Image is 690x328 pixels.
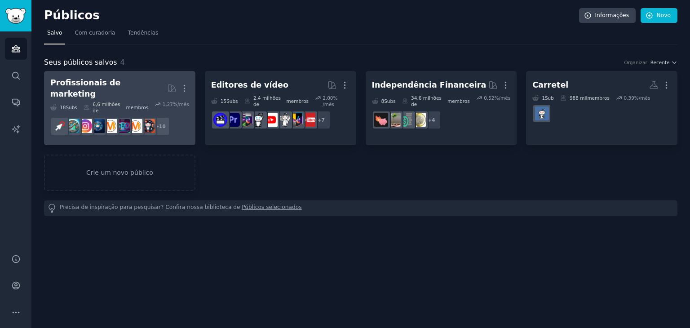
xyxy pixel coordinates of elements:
font: Independência Financeira [372,80,487,89]
font: Sub [545,95,554,101]
font: 1,27 [163,102,173,107]
font: 34,6 milhões de [411,95,442,107]
a: Com curadoria [71,26,118,44]
img: Fogo [387,113,401,127]
img: Marketing de afiliados [66,119,80,133]
font: membros [587,95,610,101]
img: PPC [53,119,67,133]
font: Tendências [128,30,159,36]
a: Públicos selecionados [242,204,301,213]
font: 7 [322,117,325,123]
font: Com curadoria [75,30,115,36]
font: Recente [650,60,670,65]
img: Planejamento Financeiro [399,113,413,127]
font: 4 [120,58,125,66]
font: Precisa de inspiração para pesquisar? Confira nossa biblioteca de [60,204,240,210]
a: Carretel1Sub988 milmembros0,39%/mêsInstagram [526,71,677,145]
font: 15 [221,98,226,104]
font: Editores de vídeo [211,80,288,89]
font: Públicos [44,9,100,22]
a: Salvo [44,26,65,44]
img: GoPro [251,113,265,127]
font: 0,39 [624,95,634,101]
a: Editores de vídeo15Subs​2,4 milhões demembros2,00% /mês+7Novos tubérculosEdição de vídeovideograf... [205,71,356,145]
img: Editores de Vídeo [213,113,227,127]
font: Públicos selecionados [242,204,301,210]
img: Logotipo do GummySearch [5,8,26,24]
font: Profissionais de marketing [50,78,120,98]
font: 6,6 milhões de [93,102,120,113]
font: 8 [381,98,385,104]
font: Salvo [47,30,62,36]
a: Tendências [125,26,162,44]
font: 1 [542,95,545,101]
a: Crie um novo público [44,155,195,191]
font: Subs [384,98,395,104]
a: Informações [579,8,636,23]
img: Novos tubérculos [301,113,315,127]
img: fatFIRE [374,113,388,127]
a: Independência Financeira8Subs​34,6 milhões demembros0,52%/mês+4Finanças Pessoais do Reino UnidoPl... [366,71,517,145]
font: 988 mil [570,95,587,101]
font: Novo [657,12,671,18]
a: Novo [641,8,677,23]
img: Marketing no Instagram [78,119,92,133]
font: Seus públicos salvos [44,58,117,66]
img: Finanças Pessoais do Reino Unido [412,113,426,127]
img: Instagram [535,106,549,120]
img: youtubers [264,113,278,127]
img: videografia [276,113,290,127]
font: + [318,117,322,123]
img: editores [239,113,252,127]
font: Informações [595,12,629,18]
img: marketing digital [91,119,105,133]
font: 0,52 [484,95,494,101]
font: + [428,117,432,123]
font: Organizar [624,60,647,65]
img: mídias sociais [141,119,155,133]
font: 2,00 [323,95,333,101]
font: Subs [226,98,238,104]
font: 2,4 milhões de [253,95,281,107]
font: Crie um novo público [86,169,153,176]
font: % /mês [323,95,337,107]
img: estreia [226,113,240,127]
font: %/mês [495,95,511,101]
font: 4 [432,117,435,123]
font: Carretel [532,80,568,89]
img: marketing [128,119,142,133]
font: 18 [60,105,66,110]
font: membros [447,98,470,104]
font: membros [287,98,309,104]
a: Profissionais de marketing18Subs​6,6 milhões demembros1,27%/mês+10mídias sociaismarketingSEOMarke... [44,71,195,145]
font: Subs [66,105,77,110]
font: %/mês [173,102,189,107]
font: 10 [159,124,166,129]
img: Edição de vídeo [289,113,303,127]
font: membros [126,105,149,110]
img: Marketing Digital [103,119,117,133]
img: SEO [116,119,130,133]
button: Recente [650,59,677,66]
font: %/mês [634,95,650,101]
